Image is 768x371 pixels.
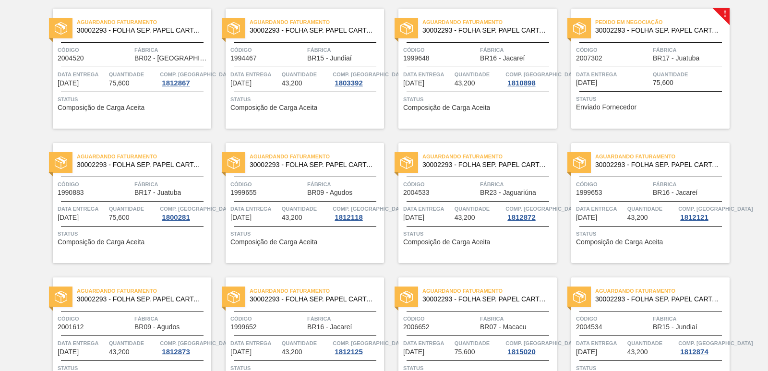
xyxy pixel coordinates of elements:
span: BR15 - Jundiaí [653,323,697,331]
span: Comp. Carga [678,204,753,214]
span: Comp. Carga [505,338,580,348]
span: Comp. Carga [505,70,580,79]
a: !statusPedido em Negociação30002293 - FOLHA SEP. PAPEL CARTAO 1200x1000M 350gCódigo2007302Fábrica... [557,9,730,129]
span: Composição de Carga Aceita [230,239,317,246]
span: Código [230,45,305,55]
span: 22/09/2025 [58,348,79,356]
span: Fábrica [134,180,209,189]
div: 1812125 [333,348,364,356]
span: 2007302 [576,55,602,62]
span: 15/09/2025 [403,80,424,87]
div: 1810898 [505,79,537,87]
div: 1812118 [333,214,364,221]
span: 30002293 - FOLHA SEP. PAPEL CARTAO 1200x1000M 350g [422,296,549,303]
a: statusAguardando Faturamento30002293 - FOLHA SEP. PAPEL CARTAO 1200x1000M 350gCódigo2004533Fábric... [384,143,557,263]
span: Fábrica [307,314,382,323]
span: Status [230,95,382,104]
span: 1999653 [576,189,602,196]
span: 75,600 [109,80,130,87]
a: statusAguardando Faturamento30002293 - FOLHA SEP. PAPEL CARTAO 1200x1000M 350gCódigo1999648Fábric... [384,9,557,129]
span: Fábrica [653,180,727,189]
img: status [228,156,240,169]
img: status [228,291,240,303]
span: 15/09/2025 [230,80,252,87]
span: Código [230,314,305,323]
span: Código [403,45,478,55]
a: Comp. [GEOGRAPHIC_DATA]1812873 [160,338,209,356]
span: Quantidade [653,70,727,79]
span: Status [576,229,727,239]
span: 1999648 [403,55,430,62]
span: BR16 - Jacareí [653,189,697,196]
img: status [400,22,413,35]
span: BR17 - Juatuba [653,55,699,62]
img: status [573,156,586,169]
span: Data entrega [58,204,107,214]
span: Comp. Carga [333,70,407,79]
span: Comp. Carga [160,70,234,79]
div: 1812867 [160,79,192,87]
span: 75,600 [653,79,673,86]
span: Data entrega [576,70,650,79]
span: Fábrica [653,45,727,55]
div: 1812874 [678,348,710,356]
span: Data entrega [403,338,452,348]
a: Comp. [GEOGRAPHIC_DATA]1812874 [678,338,727,356]
span: 2006652 [403,323,430,331]
span: Status [403,95,554,104]
div: 1815020 [505,348,537,356]
span: 2004533 [403,189,430,196]
a: Comp. [GEOGRAPHIC_DATA]1803392 [333,70,382,87]
span: 43,200 [627,214,648,221]
img: status [573,22,586,35]
a: Comp. [GEOGRAPHIC_DATA]1810898 [505,70,554,87]
span: BR09 - Agudos [307,189,352,196]
div: 1812872 [505,214,537,221]
span: 43,200 [455,214,475,221]
span: Status [58,229,209,239]
span: Aguardando Faturamento [422,152,557,161]
span: 30002293 - FOLHA SEP. PAPEL CARTAO 1200x1000M 350g [77,161,204,168]
img: status [573,291,586,303]
img: status [400,156,413,169]
span: 30002293 - FOLHA SEP. PAPEL CARTAO 1200x1000M 350g [595,296,722,303]
span: Código [403,314,478,323]
span: BR16 - Jacareí [307,323,352,331]
span: 30002293 - FOLHA SEP. PAPEL CARTAO 1200x1000M 350g [422,27,549,34]
span: Comp. Carga [333,338,407,348]
span: Fábrica [134,45,209,55]
span: 43,200 [109,348,130,356]
span: Comp. Carga [505,204,580,214]
span: Quantidade [282,70,331,79]
span: Data entrega [576,204,625,214]
span: Composição de Carga Aceita [403,239,490,246]
span: 43,200 [282,348,302,356]
span: Aguardando Faturamento [250,17,384,27]
a: statusAguardando Faturamento30002293 - FOLHA SEP. PAPEL CARTAO 1200x1000M 350gCódigo1999655Fábric... [211,143,384,263]
span: 43,200 [282,80,302,87]
a: Comp. [GEOGRAPHIC_DATA]1815020 [505,338,554,356]
span: 1999655 [230,189,257,196]
div: 1803392 [333,79,364,87]
a: statusAguardando Faturamento30002293 - FOLHA SEP. PAPEL CARTAO 1200x1000M 350gCódigo1999653Fábric... [557,143,730,263]
span: Quantidade [282,204,331,214]
span: Fábrica [307,180,382,189]
span: Composição de Carga Aceita [230,104,317,111]
span: Data entrega [576,338,625,348]
span: Pedido em Negociação [595,17,730,27]
span: Quantidade [627,204,676,214]
span: Aguardando Faturamento [250,152,384,161]
span: 2004534 [576,323,602,331]
span: 30002293 - FOLHA SEP. PAPEL CARTAO 1200x1000M 350g [595,161,722,168]
span: Data entrega [230,70,279,79]
span: BR15 - Jundiaí [307,55,352,62]
span: Status [58,95,209,104]
img: status [400,291,413,303]
span: Composição de Carga Aceita [58,239,144,246]
span: Data entrega [58,70,107,79]
span: 30002293 - FOLHA SEP. PAPEL CARTAO 1200x1000M 350g [422,161,549,168]
span: Código [58,45,132,55]
div: 1812121 [678,214,710,221]
span: Quantidade [627,338,676,348]
span: Quantidade [109,70,158,79]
